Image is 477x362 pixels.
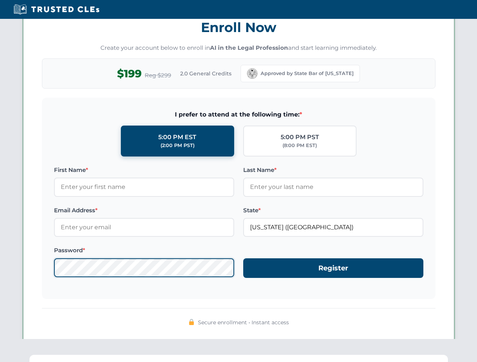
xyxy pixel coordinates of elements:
div: (8:00 PM EST) [282,142,317,149]
label: State [243,206,423,215]
strong: AI in the Legal Profession [210,44,288,51]
span: $199 [117,65,142,82]
input: California (CA) [243,218,423,237]
button: Register [243,258,423,278]
img: 🔒 [188,319,195,325]
span: Secure enrollment • Instant access [198,318,289,327]
label: First Name [54,166,234,175]
label: Last Name [243,166,423,175]
input: Enter your last name [243,178,423,196]
span: Approved by State Bar of [US_STATE] [261,70,354,77]
label: Password [54,246,234,255]
span: I prefer to attend at the following time: [54,110,423,120]
input: Enter your first name [54,178,234,196]
span: 2.0 General Credits [180,69,232,78]
label: Email Address [54,206,234,215]
div: (2:00 PM PST) [161,142,195,149]
h3: Enroll Now [42,15,435,39]
div: 5:00 PM PST [281,132,319,142]
img: Trusted CLEs [11,4,102,15]
input: Enter your email [54,218,234,237]
img: California Bar [247,68,258,79]
span: Reg $299 [145,71,171,80]
div: 5:00 PM EST [158,132,196,142]
p: Create your account below to enroll in and start learning immediately. [42,44,435,52]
